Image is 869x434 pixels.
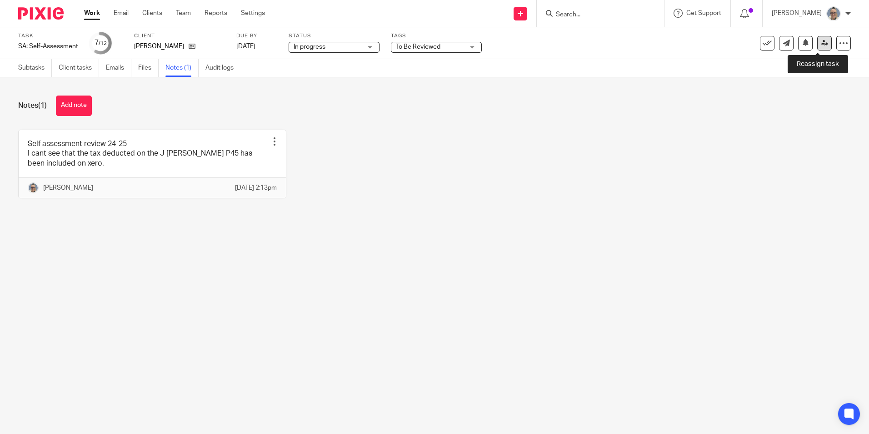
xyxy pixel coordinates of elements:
[176,9,191,18] a: Team
[59,59,99,77] a: Client tasks
[555,11,637,19] input: Search
[236,43,255,50] span: [DATE]
[18,101,47,111] h1: Notes
[391,32,482,40] label: Tags
[28,182,39,193] img: Website%20Headshot.png
[18,7,64,20] img: Pixie
[56,96,92,116] button: Add note
[18,42,78,51] div: SA: Self-Assessment
[826,6,841,21] img: Website%20Headshot.png
[205,9,227,18] a: Reports
[43,183,93,192] p: [PERSON_NAME]
[205,59,240,77] a: Audit logs
[235,183,277,192] p: [DATE] 2:13pm
[134,42,184,51] p: [PERSON_NAME]
[99,41,107,46] small: /12
[289,32,380,40] label: Status
[138,59,159,77] a: Files
[38,102,47,109] span: (1)
[772,9,822,18] p: [PERSON_NAME]
[236,32,277,40] label: Due by
[106,59,131,77] a: Emails
[114,9,129,18] a: Email
[142,9,162,18] a: Clients
[165,59,199,77] a: Notes (1)
[241,9,265,18] a: Settings
[396,44,440,50] span: To Be Reviewed
[134,32,225,40] label: Client
[18,59,52,77] a: Subtasks
[95,38,107,48] div: 7
[84,9,100,18] a: Work
[18,32,78,40] label: Task
[294,44,325,50] span: In progress
[686,10,721,16] span: Get Support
